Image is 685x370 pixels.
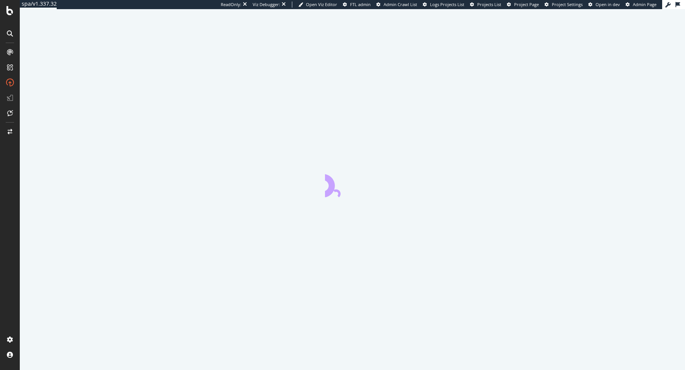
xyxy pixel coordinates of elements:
[298,2,337,8] a: Open Viz Editor
[423,2,464,8] a: Logs Projects List
[350,2,371,7] span: FTL admin
[633,2,656,7] span: Admin Page
[325,170,380,197] div: animation
[343,2,371,8] a: FTL admin
[306,2,337,7] span: Open Viz Editor
[430,2,464,7] span: Logs Projects List
[588,2,620,8] a: Open in dev
[253,2,280,8] div: Viz Debugger:
[545,2,583,8] a: Project Settings
[552,2,583,7] span: Project Settings
[221,2,241,8] div: ReadOnly:
[626,2,656,8] a: Admin Page
[596,2,620,7] span: Open in dev
[384,2,417,7] span: Admin Crawl List
[477,2,501,7] span: Projects List
[470,2,501,8] a: Projects List
[514,2,539,7] span: Project Page
[376,2,417,8] a: Admin Crawl List
[507,2,539,8] a: Project Page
